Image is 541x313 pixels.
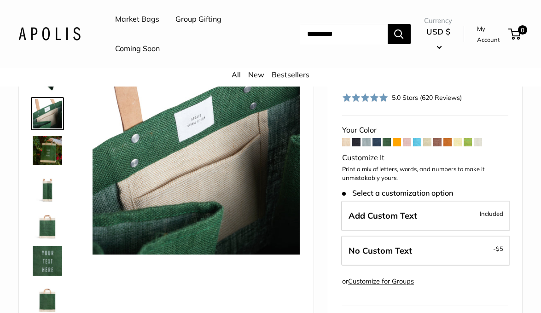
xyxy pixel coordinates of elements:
span: $5 [496,245,503,252]
span: - [493,243,503,254]
div: or [342,275,414,288]
img: description_Seal of authenticity printed on the backside of every bag. [33,209,62,239]
label: Leave Blank [341,236,510,266]
a: description_Custom printed text with eco-friendly ink. [31,244,64,278]
span: Included [480,208,503,219]
a: description_13" wide, 18" high, 8" deep; handles: 3.5" [31,171,64,204]
div: 5.0 Stars (620 Reviews) [342,91,462,104]
a: description_Seal of authenticity printed on the backside of every bag. [31,208,64,241]
a: 0 [509,29,521,40]
a: My Account [477,23,505,46]
div: Customize It [342,151,508,165]
span: USD $ [426,27,450,36]
span: Add Custom Text [349,210,417,221]
div: Your Color [342,123,508,137]
a: All [232,70,241,79]
span: Currency [424,14,453,27]
a: description_Inner pocket good for daily drivers. [31,97,64,130]
span: 0 [518,25,527,35]
div: 5.0 Stars (620 Reviews) [392,93,462,103]
img: description_Custom printed text with eco-friendly ink. [33,246,62,276]
a: New [248,70,264,79]
label: Add Custom Text [341,201,510,231]
a: Group Gifting [175,12,221,26]
img: Market Bag in Field Green [33,136,62,165]
button: Search [388,24,411,44]
img: description_Inner pocket good for daily drivers. [93,47,300,255]
a: Customize for Groups [348,277,414,285]
span: Select a customization option [342,189,453,197]
a: Market Bag in Field Green [31,134,64,167]
p: Print a mix of letters, words, and numbers to make it unmistakably yours. [342,165,508,183]
a: Market Bags [115,12,159,26]
img: description_Inner pocket good for daily drivers. [33,99,62,128]
img: Apolis [18,27,81,41]
a: Coming Soon [115,42,160,56]
a: Bestsellers [272,70,309,79]
input: Search... [300,24,388,44]
img: Market Bag in Field Green [33,283,62,313]
span: No Custom Text [349,245,412,256]
button: USD $ [424,24,453,54]
img: description_13" wide, 18" high, 8" deep; handles: 3.5" [33,173,62,202]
